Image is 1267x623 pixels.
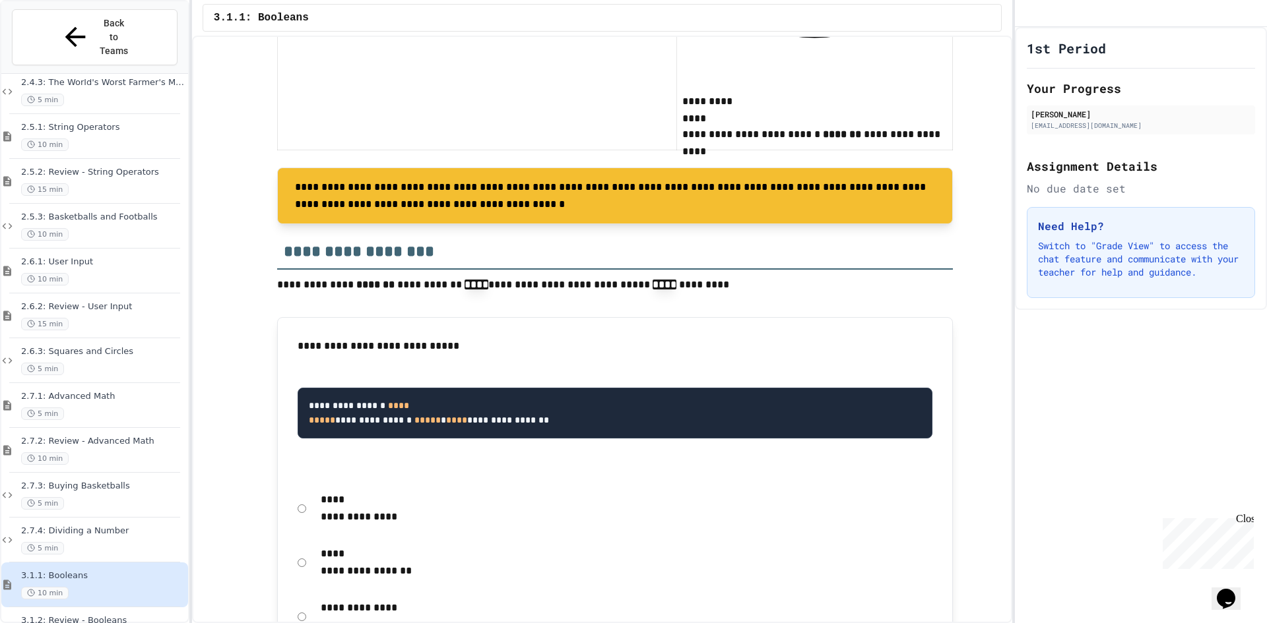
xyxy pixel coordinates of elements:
[21,346,185,357] span: 2.6.3: Squares and Circles
[1157,513,1254,569] iframe: chat widget
[21,407,64,420] span: 5 min
[21,167,185,178] span: 2.5.2: Review - String Operators
[21,301,185,312] span: 2.6.2: Review - User Input
[21,318,69,330] span: 15 min
[214,10,309,26] span: 3.1.1: Booleans
[1027,79,1255,98] h2: Your Progress
[1038,218,1244,234] h3: Need Help?
[98,16,129,58] span: Back to Teams
[5,5,91,84] div: Chat with us now!Close
[21,391,185,402] span: 2.7.1: Advanced Math
[21,212,185,223] span: 2.5.3: Basketballs and Footballs
[1027,39,1106,57] h1: 1st Period
[21,77,185,88] span: 2.4.3: The World's Worst Farmer's Market
[1027,181,1255,196] div: No due date set
[21,122,185,133] span: 2.5.1: String Operators
[21,94,64,106] span: 5 min
[12,9,178,65] button: Back to Teams
[21,256,185,268] span: 2.6.1: User Input
[21,481,185,492] span: 2.7.3: Buying Basketballs
[21,183,69,196] span: 15 min
[1027,157,1255,175] h2: Assignment Details
[1212,570,1254,610] iframe: chat widget
[21,138,69,151] span: 10 min
[21,570,185,581] span: 3.1.1: Booleans
[21,497,64,510] span: 5 min
[21,452,69,465] span: 10 min
[21,273,69,285] span: 10 min
[21,363,64,375] span: 5 min
[1031,121,1251,131] div: [EMAIL_ADDRESS][DOMAIN_NAME]
[21,542,64,554] span: 5 min
[21,436,185,447] span: 2.7.2: Review - Advanced Math
[21,228,69,241] span: 10 min
[1031,108,1251,120] div: [PERSON_NAME]
[21,525,185,537] span: 2.7.4: Dividing a Number
[1038,239,1244,279] p: Switch to "Grade View" to access the chat feature and communicate with your teacher for help and ...
[21,587,69,599] span: 10 min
